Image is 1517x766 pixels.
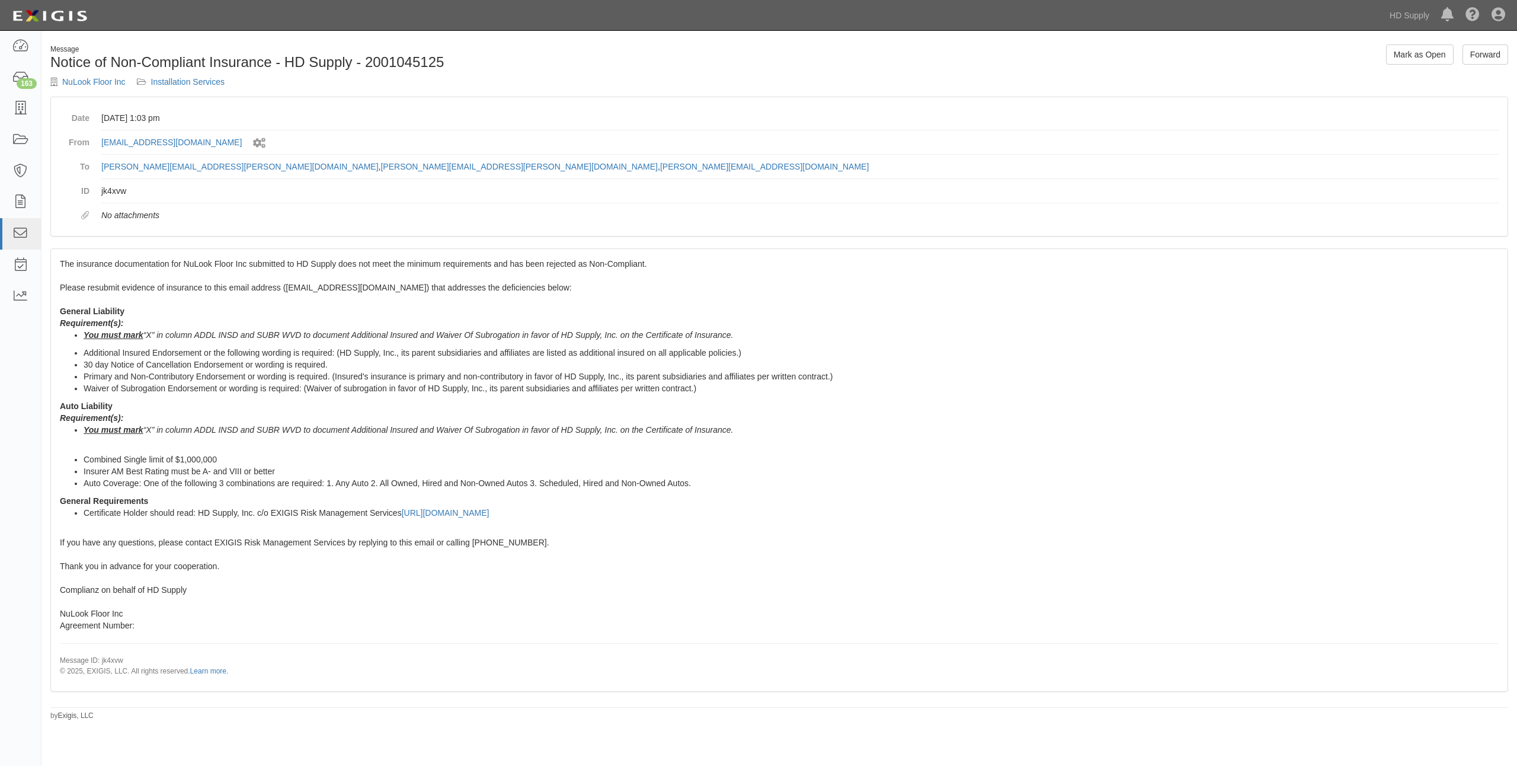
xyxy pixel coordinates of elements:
strong: General Requirements [60,496,148,506]
img: logo-5460c22ac91f19d4615b14bd174203de0afe785f0fc80cf4dbbc73dc1793850b.png [9,5,91,27]
u: You must mark [84,425,143,435]
li: Primary and Non-Contributory Endorsement or wording is required. (Insured’s insurance is primary ... [84,371,1499,382]
i: Sent by system workflow [253,138,265,148]
b: Requirement(s): [60,413,123,423]
i: “X” in column ADDL INSD and SUBR WVD to document Additional Insured and Waiver Of Subrogation in ... [84,330,733,340]
div: 163 [17,78,37,89]
u: You must mark [84,330,143,340]
i: “X” in column ADDL INSD and SUBR WVD to document Additional Insured and Waiver Of Subrogation in ... [84,425,733,435]
i: Attachments [81,212,89,220]
dt: From [60,130,89,148]
strong: Auto Liability [60,401,113,411]
dt: Date [60,106,89,124]
li: Waiver of Subrogation Endorsement or wording is required: (Waiver of subrogation in favor of HD S... [84,382,1499,394]
a: NuLook Floor Inc [62,77,126,87]
a: [URL][DOMAIN_NAME] [402,508,489,518]
div: Message [50,44,770,55]
li: Certificate Holder should read: HD Supply, Inc. c/o EXIGIS Risk Management Services [84,507,1499,519]
strong: General Liability [60,307,124,316]
dt: ID [60,179,89,197]
dd: [DATE] 1:03 pm [101,106,1499,130]
a: HD Supply [1384,4,1435,27]
a: Installation Services [151,77,225,87]
h1: Notice of Non-Compliant Insurance - HD Supply - 2001045125 [50,55,770,70]
li: Auto Coverage: One of the following 3 combinations are required: 1. Any Auto 2. All Owned, Hired ... [84,477,1499,489]
span: The insurance documentation for NuLook Floor Inc submitted to HD Supply does not meet the minimum... [60,259,1499,676]
a: [PERSON_NAME][EMAIL_ADDRESS][PERSON_NAME][DOMAIN_NAME] [101,162,379,171]
em: No attachments [101,210,159,220]
i: Help Center - Complianz [1465,8,1480,23]
a: Forward [1462,44,1508,65]
a: [PERSON_NAME][EMAIL_ADDRESS][DOMAIN_NAME] [660,162,869,171]
a: Mark as Open [1386,44,1454,65]
dd: , , [101,155,1499,179]
dd: jk4xvw [101,179,1499,203]
li: 30 day Notice of Cancellation Endorsement or wording is required. [84,359,1499,371]
dt: To [60,155,89,173]
a: [PERSON_NAME][EMAIL_ADDRESS][PERSON_NAME][DOMAIN_NAME] [380,162,658,171]
a: [EMAIL_ADDRESS][DOMAIN_NAME] [101,138,242,147]
li: Additional Insured Endorsement or the following wording is required: (HD Supply, Inc., its parent... [84,347,1499,359]
b: Requirement(s): [60,318,123,328]
small: by [50,711,94,721]
li: Insurer AM Best Rating must be A- and VIII or better [84,465,1499,477]
a: Exigis, LLC [58,711,94,720]
a: Learn more. [190,667,229,675]
li: Combined Single limit of $1,000,000 [84,454,1499,465]
p: Message ID: jk4xvw © 2025, EXIGIS, LLC. All rights reserved. [60,656,1499,676]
